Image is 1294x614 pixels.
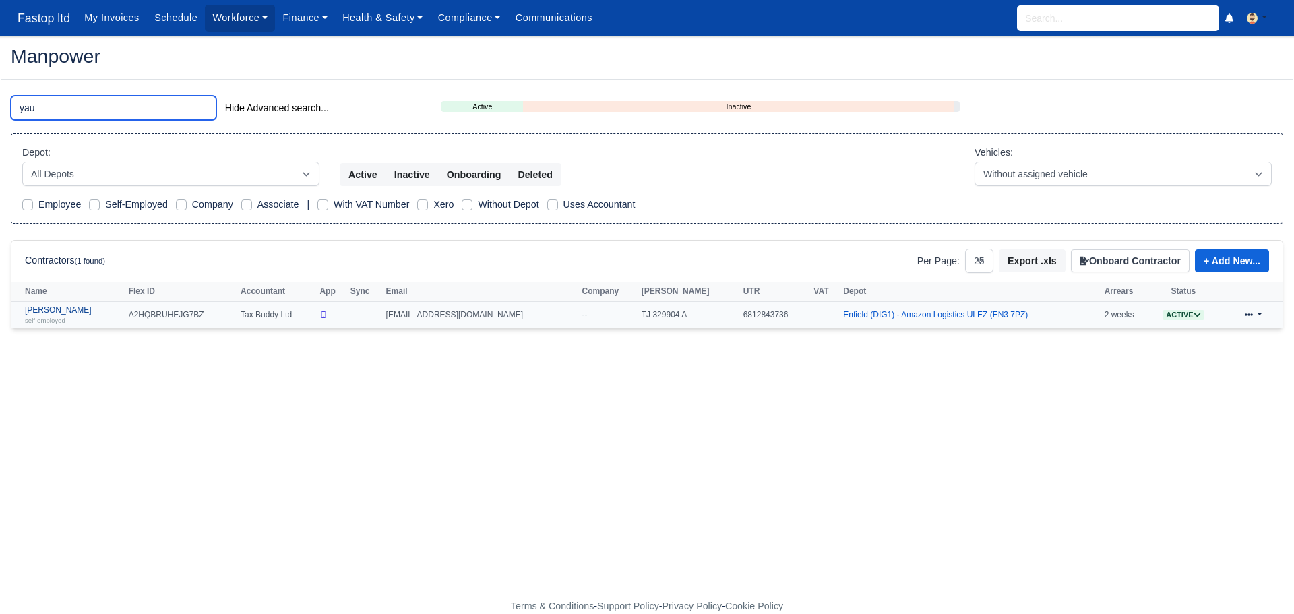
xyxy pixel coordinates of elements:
a: Cookie Policy [725,601,783,611]
a: Schedule [147,5,205,31]
th: App [316,282,346,302]
iframe: Chat Widget [1051,458,1294,614]
div: - - - [263,598,1031,614]
small: self-employed [25,317,65,324]
td: Tax Buddy Ltd [237,302,316,328]
a: Fastop ltd [11,5,77,32]
a: Health & Safety [335,5,431,31]
span: | [307,199,309,210]
th: UTR [740,282,811,302]
h2: Manpower [11,47,1283,65]
a: Finance [275,5,335,31]
button: Hide Advanced search... [216,96,338,119]
th: Sync [347,282,383,302]
th: Name [11,282,125,302]
a: Privacy Policy [663,601,722,611]
a: Terms & Conditions [511,601,594,611]
button: Active [340,163,386,186]
label: Uses Accountant [563,197,636,212]
label: Self-Employed [105,197,168,212]
th: VAT [810,282,840,302]
a: + Add New... [1195,249,1269,272]
span: -- [582,310,588,319]
label: Company [192,197,233,212]
td: TJ 329904 A [638,302,740,328]
label: Employee [38,197,81,212]
h6: Contractors [25,255,105,266]
button: Export .xls [999,249,1066,272]
div: + Add New... [1190,249,1269,272]
th: [PERSON_NAME] [638,282,740,302]
label: Depot: [22,145,51,160]
a: Communications [508,5,600,31]
th: Company [579,282,638,302]
th: Status [1150,282,1216,302]
input: Search (by name, email, transporter id) ... [11,96,216,120]
td: A2HQBRUHEJG7BZ [125,302,237,328]
button: Onboard Contractor [1071,249,1190,272]
th: Email [383,282,579,302]
a: Workforce [205,5,275,31]
small: (1 found) [75,257,106,265]
a: Inactive [523,101,954,113]
td: 6812843736 [740,302,811,328]
label: Without Depot [478,197,538,212]
td: 2 weeks [1101,302,1151,328]
a: [PERSON_NAME] self-employed [25,305,122,325]
label: Xero [433,197,454,212]
label: Vehicles: [975,145,1013,160]
label: With VAT Number [334,197,409,212]
th: Arrears [1101,282,1151,302]
label: Associate [257,197,299,212]
a: Compliance [431,5,508,31]
button: Inactive [386,163,439,186]
input: Search... [1017,5,1219,31]
th: Depot [840,282,1101,302]
button: Onboarding [438,163,510,186]
td: [EMAIL_ADDRESS][DOMAIN_NAME] [383,302,579,328]
th: Accountant [237,282,316,302]
th: Flex ID [125,282,237,302]
div: Manpower [1,36,1293,80]
label: Per Page: [917,253,960,269]
a: My Invoices [77,5,147,31]
a: Active [441,101,523,113]
a: Support Policy [597,601,659,611]
button: Deleted [509,163,561,186]
a: Active [1163,310,1204,319]
a: Enfield (DIG1) - Amazon Logistics ULEZ (EN3 7PZ) [843,310,1028,319]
